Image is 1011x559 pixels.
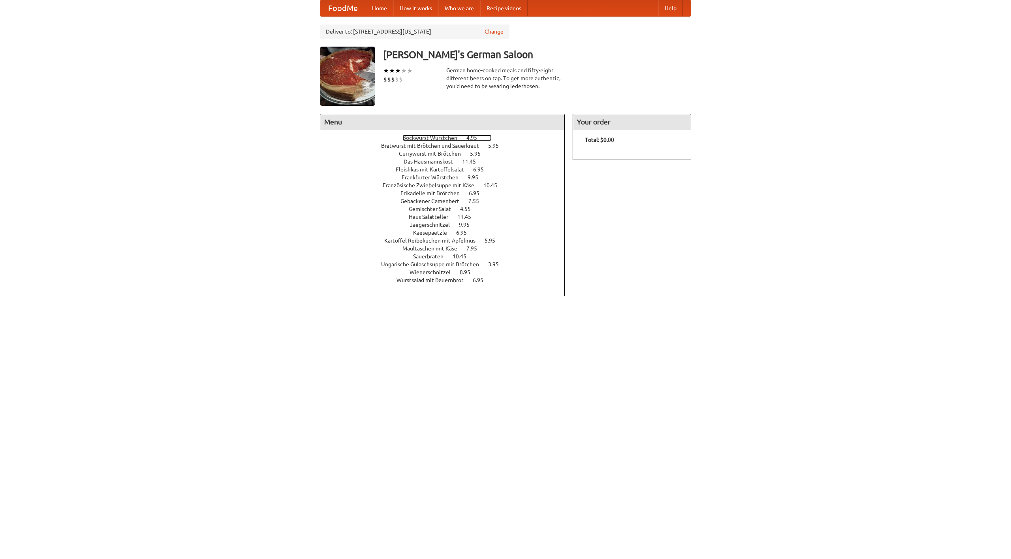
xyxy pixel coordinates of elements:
[397,277,472,283] span: Wurstsalad mit Bauernbrot
[468,198,487,204] span: 7.55
[410,222,484,228] a: Jaegerschnitzel 9.95
[658,0,683,16] a: Help
[409,206,485,212] a: Gemischter Salat 4.55
[320,47,375,106] img: angular.jpg
[410,269,485,275] a: Wienerschnitzel 8.95
[470,151,489,157] span: 5.95
[400,190,494,196] a: Frikadelle mit Brötchen 6.95
[393,0,438,16] a: How it works
[438,0,480,16] a: Who we are
[488,261,507,267] span: 3.95
[409,206,459,212] span: Gemischter Salat
[402,245,465,252] span: Maultaschen mit Käse
[381,261,487,267] span: Ungarische Gulaschsuppe mit Brötchen
[381,143,487,149] span: Bratwurst mit Brötchen und Sauerkraut
[400,198,467,204] span: Gebackener Camenbert
[473,166,492,173] span: 6.95
[366,0,393,16] a: Home
[573,114,691,130] h4: Your order
[413,230,455,236] span: Kaesepaetzle
[383,66,389,75] li: ★
[473,277,491,283] span: 6.95
[320,0,366,16] a: FoodMe
[400,190,468,196] span: Frikadelle mit Brötchen
[485,28,504,36] a: Change
[397,277,498,283] a: Wurstsalad mit Bauernbrot 6.95
[404,158,490,165] a: Das Hausmannskost 11.45
[402,135,465,141] span: Bockwurst Würstchen
[410,222,458,228] span: Jaegerschnitzel
[396,166,472,173] span: Fleishkas mit Kartoffelsalat
[402,174,466,181] span: Frankfurter Würstchen
[391,75,395,84] li: $
[483,182,505,188] span: 10.45
[402,174,493,181] a: Frankfurter Würstchen 9.95
[399,75,403,84] li: $
[395,75,399,84] li: $
[585,137,614,143] b: Total: $0.00
[402,135,492,141] a: Bockwurst Würstchen 4.95
[459,222,477,228] span: 9.95
[389,66,395,75] li: ★
[413,253,481,260] a: Sauerbraten 10.45
[466,245,485,252] span: 7.95
[462,158,484,165] span: 11.45
[384,237,510,244] a: Kartoffel Reibekuchen mit Apfelmus 5.95
[413,230,481,236] a: Kaesepaetzle 6.95
[384,237,483,244] span: Kartoffel Reibekuchen mit Apfelmus
[383,47,691,62] h3: [PERSON_NAME]'s German Saloon
[395,66,401,75] li: ★
[320,24,509,39] div: Deliver to: [STREET_ADDRESS][US_STATE]
[381,261,513,267] a: Ungarische Gulaschsuppe mit Brötchen 3.95
[383,182,482,188] span: Französische Zwiebelsuppe mit Käse
[409,214,486,220] a: Haus Salatteller 11.45
[409,214,456,220] span: Haus Salatteller
[381,143,513,149] a: Bratwurst mit Brötchen und Sauerkraut 5.95
[485,237,503,244] span: 5.95
[400,198,494,204] a: Gebackener Camenbert 7.55
[396,166,498,173] a: Fleishkas mit Kartoffelsalat 6.95
[410,269,459,275] span: Wienerschnitzel
[446,66,565,90] div: German home-cooked meals and fifty-eight different beers on tap. To get more authentic, you'd nee...
[320,114,564,130] h4: Menu
[401,66,407,75] li: ★
[413,253,451,260] span: Sauerbraten
[469,190,487,196] span: 6.95
[468,174,486,181] span: 9.95
[460,269,478,275] span: 8.95
[404,158,461,165] span: Das Hausmannskost
[488,143,507,149] span: 5.95
[402,245,492,252] a: Maultaschen mit Käse 7.95
[383,75,387,84] li: $
[383,182,512,188] a: Französische Zwiebelsuppe mit Käse 10.45
[387,75,391,84] li: $
[457,214,479,220] span: 11.45
[399,151,495,157] a: Currywurst mit Brötchen 5.95
[453,253,474,260] span: 10.45
[399,151,469,157] span: Currywurst mit Brötchen
[480,0,528,16] a: Recipe videos
[466,135,485,141] span: 4.95
[407,66,413,75] li: ★
[456,230,475,236] span: 6.95
[460,206,479,212] span: 4.55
